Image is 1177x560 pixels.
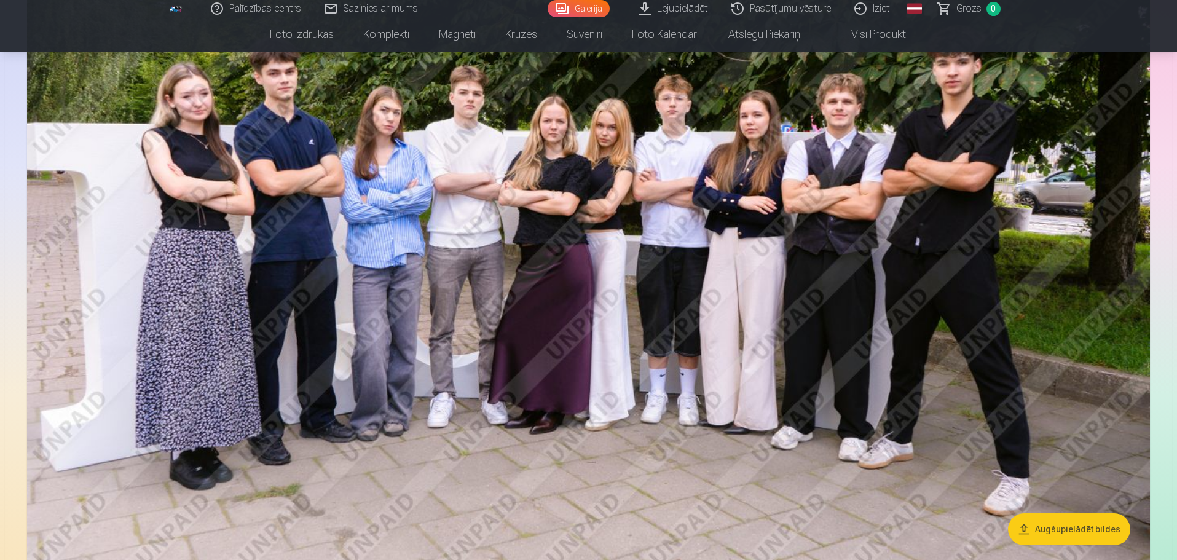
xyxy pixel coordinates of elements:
[714,17,817,52] a: Atslēgu piekariņi
[956,1,982,16] span: Grozs
[255,17,348,52] a: Foto izdrukas
[552,17,617,52] a: Suvenīri
[490,17,552,52] a: Krūzes
[170,5,183,12] img: /fa1
[817,17,923,52] a: Visi produkti
[1008,513,1130,545] button: Augšupielādēt bildes
[348,17,424,52] a: Komplekti
[986,2,1001,16] span: 0
[617,17,714,52] a: Foto kalendāri
[424,17,490,52] a: Magnēti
